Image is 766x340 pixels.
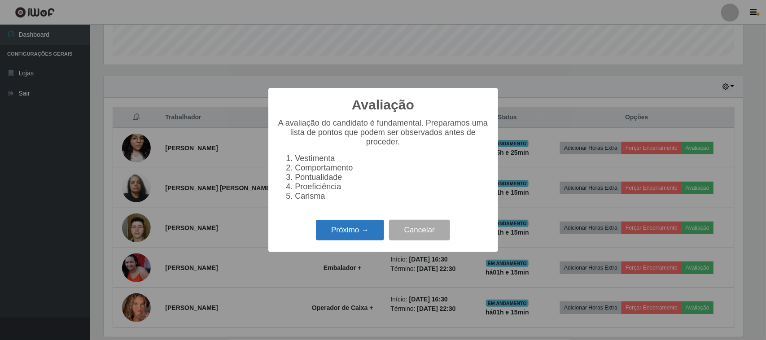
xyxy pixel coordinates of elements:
[295,182,489,192] li: Proeficiência
[389,220,450,241] button: Cancelar
[352,97,414,113] h2: Avaliação
[277,118,489,147] p: A avaliação do candidato é fundamental. Preparamos uma lista de pontos que podem ser observados a...
[295,173,489,182] li: Pontualidade
[316,220,384,241] button: Próximo →
[295,192,489,201] li: Carisma
[295,163,489,173] li: Comportamento
[295,154,489,163] li: Vestimenta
